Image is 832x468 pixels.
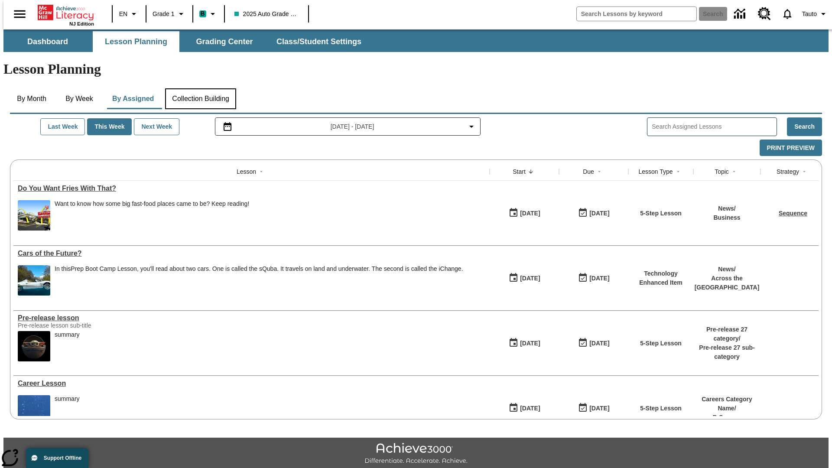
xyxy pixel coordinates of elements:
[698,325,756,343] p: Pre-release 27 category /
[753,2,776,26] a: Resource Center, Will open in new tab
[589,403,609,414] div: [DATE]
[652,120,777,133] input: Search Assigned Lessons
[55,331,80,338] div: summary
[18,380,485,387] div: Career Lesson
[93,31,179,52] button: Lesson Planning
[10,88,53,109] button: By Month
[526,166,536,177] button: Sort
[55,200,249,208] div: Want to know how some big fast-food places came to be? Keep reading!
[27,37,68,47] span: Dashboard
[201,8,205,19] span: B
[640,209,682,218] p: 5-Step Lesson
[234,10,299,19] span: 2025 Auto Grade 1 A
[802,10,817,19] span: Tauto
[698,343,756,361] p: Pre-release 27 sub-category
[520,273,540,284] div: [DATE]
[256,166,266,177] button: Sort
[71,265,463,272] testabrev: Prep Boot Camp Lesson, you'll read about two cars. One is called the sQuba. It travels on land an...
[26,448,88,468] button: Support Offline
[3,61,829,77] h1: Lesson Planning
[589,338,609,349] div: [DATE]
[638,167,673,176] div: Lesson Type
[760,140,822,156] button: Print Preview
[276,37,361,47] span: Class/Student Settings
[776,3,799,25] a: Notifications
[149,6,190,22] button: Grade: Grade 1, Select a grade
[466,121,477,132] svg: Collapse Date Range Filter
[575,335,612,351] button: 01/25/26: Last day the lesson can be accessed
[165,88,236,109] button: Collection Building
[18,185,485,192] div: Do You Want Fries With That?
[640,404,682,413] p: 5-Step Lesson
[55,200,249,231] div: Want to know how some big fast-food places came to be? Keep reading!
[18,314,485,322] a: Pre-release lesson, Lessons
[18,265,50,296] img: High-tech automobile treading water.
[18,395,50,426] img: fish
[673,166,683,177] button: Sort
[777,167,799,176] div: Strategy
[196,37,253,47] span: Grading Center
[513,167,526,176] div: Start
[633,269,689,287] p: Technology Enhanced Item
[520,338,540,349] div: [DATE]
[4,31,91,52] button: Dashboard
[583,167,594,176] div: Due
[575,400,612,416] button: 01/17/26: Last day the lesson can be accessed
[506,270,543,286] button: 07/01/25: First time the lesson was available
[799,6,832,22] button: Profile/Settings
[219,121,477,132] button: Select the date range menu item
[58,88,101,109] button: By Week
[196,6,221,22] button: Boost Class color is teal. Change class color
[729,2,753,26] a: Data Center
[713,204,740,213] p: News /
[119,10,127,19] span: EN
[779,210,807,217] a: Sequence
[589,273,609,284] div: [DATE]
[55,395,80,426] div: summary
[506,335,543,351] button: 01/22/25: First time the lesson was available
[18,250,485,257] a: Cars of the Future? , Lessons
[698,413,756,422] p: B Careers
[18,200,50,231] img: One of the first McDonald's stores, with the iconic red sign and golden arches.
[134,118,179,135] button: Next Week
[18,322,148,329] div: Pre-release lesson sub-title
[105,37,167,47] span: Lesson Planning
[38,3,94,26] div: Home
[799,166,809,177] button: Sort
[713,213,740,222] p: Business
[153,10,175,19] span: Grade 1
[575,270,612,286] button: 08/01/26: Last day the lesson can be accessed
[506,205,543,221] button: 07/14/25: First time the lesson was available
[44,455,81,461] span: Support Offline
[87,118,132,135] button: This Week
[640,339,682,348] p: 5-Step Lesson
[18,314,485,322] div: Pre-release lesson
[695,274,760,292] p: Across the [GEOGRAPHIC_DATA]
[105,88,161,109] button: By Assigned
[181,31,268,52] button: Grading Center
[237,167,256,176] div: Lesson
[729,166,739,177] button: Sort
[55,331,80,361] div: summary
[55,265,463,296] div: In this Prep Boot Camp Lesson, you'll read about two cars. One is called the sQuba. It travels on...
[69,21,94,26] span: NJ Edition
[115,6,143,22] button: Language: EN, Select a language
[55,265,463,273] div: In this
[270,31,368,52] button: Class/Student Settings
[55,395,80,403] div: summary
[520,403,540,414] div: [DATE]
[18,250,485,257] div: Cars of the Future?
[715,167,729,176] div: Topic
[364,443,468,465] img: Achieve3000 Differentiate Accelerate Achieve
[3,31,369,52] div: SubNavbar
[331,122,374,131] span: [DATE] - [DATE]
[594,166,604,177] button: Sort
[18,331,50,361] img: hero alt text
[506,400,543,416] button: 01/13/25: First time the lesson was available
[520,208,540,219] div: [DATE]
[3,29,829,52] div: SubNavbar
